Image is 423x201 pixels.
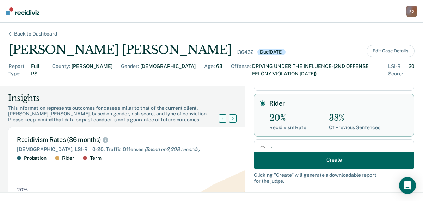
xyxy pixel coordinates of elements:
div: Recidivism Rates (36 months) [17,136,265,144]
div: Of Previous Sentences [329,125,380,131]
div: Term [90,155,101,161]
div: Full PSI [31,63,44,77]
button: Create [254,151,414,168]
button: Edit Case Details [367,45,415,57]
div: Insights [8,93,227,104]
div: DRIVING UNDER THE INFLUENCE-(2ND OFFENSE FELONY VIOLATION [DATE]) [252,63,380,77]
div: 20% [269,113,306,123]
div: Probation [24,155,47,161]
div: Rider [62,155,74,161]
label: Rider [269,100,408,107]
button: FD [406,6,417,17]
div: LSI-R Score : [388,63,407,77]
div: Open Intercom Messenger [399,177,416,194]
div: Clicking " Create " will generate a downloadable report for the judge. [254,172,414,184]
div: F D [406,6,417,17]
span: (Based on 2,308 records ) [145,146,200,152]
div: [PERSON_NAME] [72,63,112,77]
div: Report Type : [8,63,30,77]
div: [DEMOGRAPHIC_DATA] [140,63,196,77]
div: 38% [329,113,380,123]
div: [PERSON_NAME] [PERSON_NAME] [8,43,232,57]
div: [DEMOGRAPHIC_DATA], LSI-R = 0-20, Traffic Offenses [17,146,265,152]
div: Back to Dashboard [6,31,66,37]
div: Gender : [121,63,139,77]
div: Age : [204,63,215,77]
text: 20% [17,187,28,193]
img: Recidiviz [6,7,39,15]
div: Recidivism Rate [269,125,306,131]
div: This information represents outcomes for cases similar to that of the current client, [PERSON_NAM... [8,105,227,123]
div: Due [DATE] [257,49,286,55]
div: Offense : [231,63,251,77]
label: Term [269,145,408,153]
div: 20 [409,63,415,77]
div: 136432 [236,49,253,55]
div: County : [52,63,70,77]
div: 63 [216,63,222,77]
